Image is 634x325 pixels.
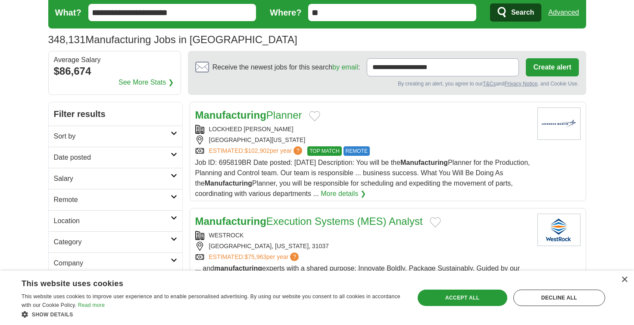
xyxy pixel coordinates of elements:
[49,231,182,252] a: Category
[49,126,182,147] a: Sort by
[332,63,358,71] a: by email
[511,4,534,21] span: Search
[430,217,441,227] button: Add to favorite jobs
[195,242,531,251] div: [GEOGRAPHIC_DATA], [US_STATE], 31037
[195,265,526,303] span: ... and experts with a shared purpose: Innovate Boldly. Package Sustainably. Guided by our values...
[55,6,81,19] label: What?
[537,214,581,246] img: WestRock Company logo
[548,4,579,21] a: Advanced
[22,293,400,308] span: This website uses cookies to improve user experience and to enable personalised advertising. By u...
[195,136,531,145] div: [GEOGRAPHIC_DATA][US_STATE]
[22,276,381,289] div: This website uses cookies
[49,252,182,274] a: Company
[212,62,360,73] span: Receive the newest jobs for this search :
[209,232,244,239] a: WESTROCK
[32,312,73,318] span: Show details
[214,265,262,272] strong: manufacturing
[526,58,578,76] button: Create alert
[54,237,171,247] h2: Category
[490,3,541,22] button: Search
[195,80,579,88] div: By creating an alert, you agree to our and , and Cookie Use.
[537,107,581,140] img: Lockheed Martin logo
[513,290,605,306] div: Decline all
[344,146,370,156] span: REMOTE
[307,146,341,156] span: TOP MATCH
[209,146,304,156] a: ESTIMATED:$102,902per year?
[48,34,297,45] h1: Manufacturing Jobs in [GEOGRAPHIC_DATA]
[483,81,496,87] a: T&Cs
[119,77,174,88] a: See More Stats ❯
[54,174,171,184] h2: Salary
[54,258,171,268] h2: Company
[54,152,171,163] h2: Date posted
[209,252,301,262] a: ESTIMATED:$75,963per year?
[195,109,266,121] strong: Manufacturing
[418,290,507,306] div: Accept all
[621,277,628,283] div: Close
[49,147,182,168] a: Date posted
[54,63,175,79] div: $86,674
[195,109,302,121] a: ManufacturingPlanner
[290,252,299,261] span: ?
[400,159,448,166] strong: Manufacturing
[270,6,301,19] label: Where?
[205,180,252,187] strong: Manufacturing
[54,131,171,142] h2: Sort by
[48,32,86,47] span: 348,131
[195,159,530,197] span: Job ID: 695819BR Date posted: [DATE] Description: You will be the Planner for the Production, Pla...
[244,147,269,154] span: $102,902
[504,81,537,87] a: Privacy Notice
[22,310,403,319] div: Show details
[49,189,182,210] a: Remote
[49,102,182,126] h2: Filter results
[54,57,175,63] div: Average Salary
[195,215,266,227] strong: Manufacturing
[54,216,171,226] h2: Location
[49,210,182,231] a: Location
[309,111,320,121] button: Add to favorite jobs
[294,146,302,155] span: ?
[195,215,423,227] a: ManufacturingExecution Systems (MES) Analyst
[49,168,182,189] a: Salary
[321,189,366,199] a: More details ❯
[209,126,294,133] a: LOCKHEED [PERSON_NAME]
[54,195,171,205] h2: Remote
[78,302,105,308] a: Read more, opens a new window
[244,253,266,260] span: $75,963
